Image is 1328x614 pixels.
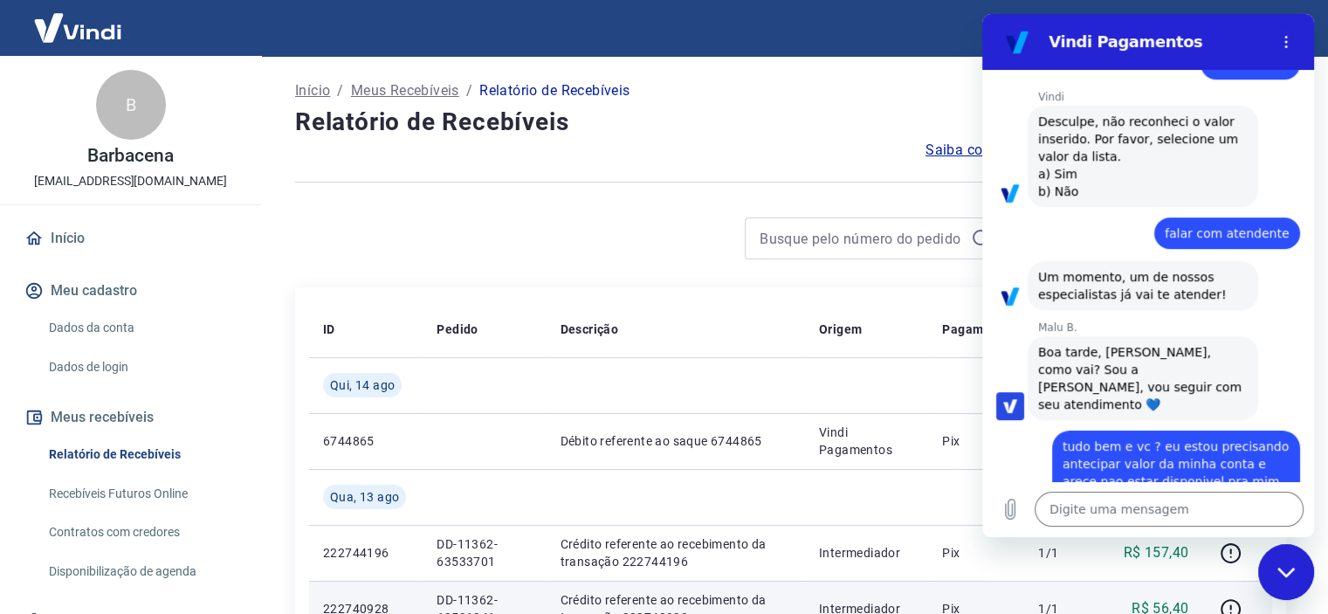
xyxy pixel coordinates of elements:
[1124,542,1189,563] p: R$ 157,40
[337,80,343,101] p: /
[42,310,240,346] a: Dados da conta
[560,432,790,450] p: Débito referente ao saque 6744865
[42,476,240,512] a: Recebíveis Futuros Online
[942,544,1010,562] p: Pix
[1244,12,1307,45] button: Sair
[1258,544,1314,600] iframe: Botão para abrir a janela de mensagens, conversa em andamento
[323,544,409,562] p: 222744196
[819,321,862,338] p: Origem
[21,272,240,310] button: Meu cadastro
[323,321,335,338] p: ID
[760,225,964,252] input: Busque pelo número do pedido
[942,321,1010,338] p: Pagamento
[295,80,330,101] a: Início
[87,147,174,165] p: Barbacena
[21,1,134,54] img: Vindi
[466,80,472,101] p: /
[1038,544,1090,562] p: 1/1
[42,349,240,385] a: Dados de login
[34,172,227,190] p: [EMAIL_ADDRESS][DOMAIN_NAME]
[330,488,399,506] span: Qua, 13 ago
[982,14,1314,537] iframe: Janela de mensagens
[479,80,630,101] p: Relatório de Recebíveis
[323,432,409,450] p: 6744865
[330,376,395,394] span: Qui, 14 ago
[21,219,240,258] a: Início
[96,70,166,140] div: B
[437,321,478,338] p: Pedido
[925,140,1286,161] a: Saiba como funciona a programação dos recebimentos
[819,424,915,459] p: Vindi Pagamentos
[42,514,240,550] a: Contratos com credores
[560,535,790,570] p: Crédito referente ao recebimento da transação 222744196
[942,432,1010,450] p: Pix
[560,321,618,338] p: Descrição
[42,437,240,473] a: Relatório de Recebíveis
[351,80,459,101] a: Meus Recebíveis
[437,535,532,570] p: DD-11362-63533701
[42,554,240,590] a: Disponibilização de agenda
[295,105,1286,140] h4: Relatório de Recebíveis
[819,544,915,562] p: Intermediador
[21,398,240,437] button: Meus recebíveis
